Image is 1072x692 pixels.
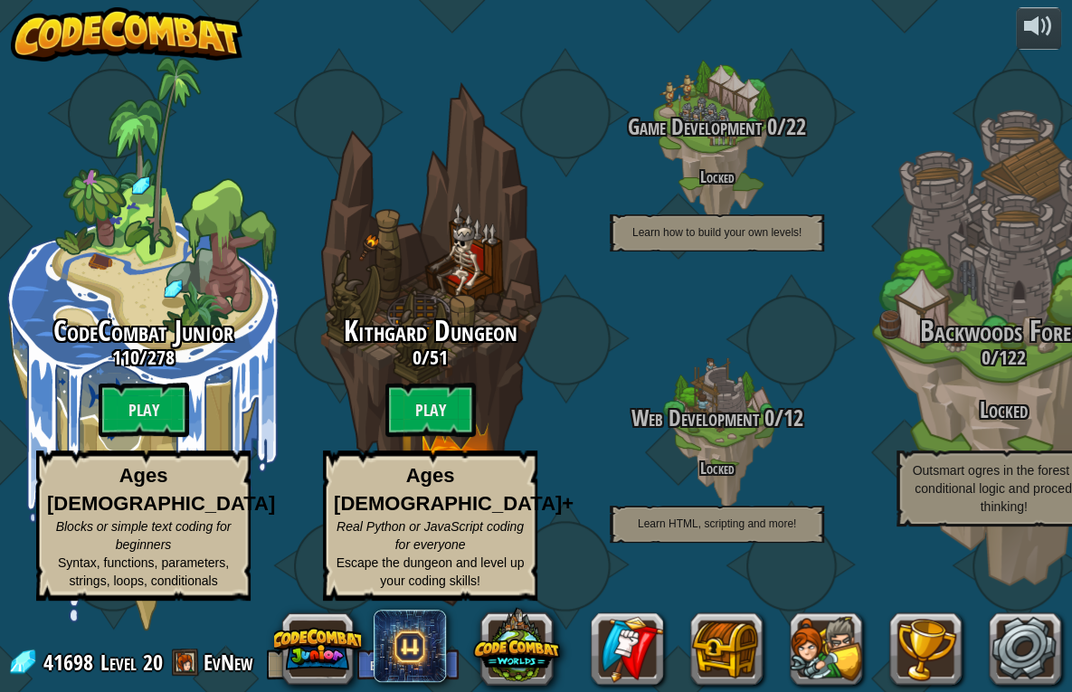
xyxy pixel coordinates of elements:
btn: Play [99,383,189,437]
span: 0 [413,344,422,371]
strong: Ages [DEMOGRAPHIC_DATA] [47,464,275,515]
span: Kithgard Dungeon [344,311,517,350]
span: Web Development [631,403,759,433]
span: 20 [143,648,163,677]
button: Adjust volume [1016,7,1061,50]
span: 41698 [43,648,99,677]
span: 278 [147,344,175,371]
span: Blocks or simple text coding for beginners [56,519,232,552]
h3: / [287,346,574,368]
span: Level [100,648,137,678]
h4: Locked [574,168,860,185]
span: Learn how to build your own levels! [632,226,802,239]
h3: / [574,115,860,139]
span: Learn HTML, scripting and more! [638,517,796,530]
strong: Ages [DEMOGRAPHIC_DATA]+ [334,464,574,515]
span: Real Python or JavaScript coding for everyone [337,519,524,552]
btn: Play [385,383,476,437]
button: Log Out [267,649,348,679]
h4: Locked [574,460,860,477]
span: 110 [112,344,139,371]
img: CodeCombat - Learn how to code by playing a game [11,7,242,62]
span: 12 [783,403,803,433]
span: 0 [762,111,777,142]
span: 51 [430,344,448,371]
span: 0 [982,344,991,371]
span: Game Development [628,111,762,142]
span: 22 [786,111,806,142]
a: EvNew [204,648,258,677]
span: Escape the dungeon and level up your coding skills! [337,555,525,588]
span: 0 [759,403,774,433]
h3: / [574,406,860,431]
span: CodeCombat Junior [53,311,233,350]
span: Syntax, functions, parameters, strings, loops, conditionals [58,555,229,588]
div: Complete previous world to unlock [287,57,574,630]
span: 122 [999,344,1026,371]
